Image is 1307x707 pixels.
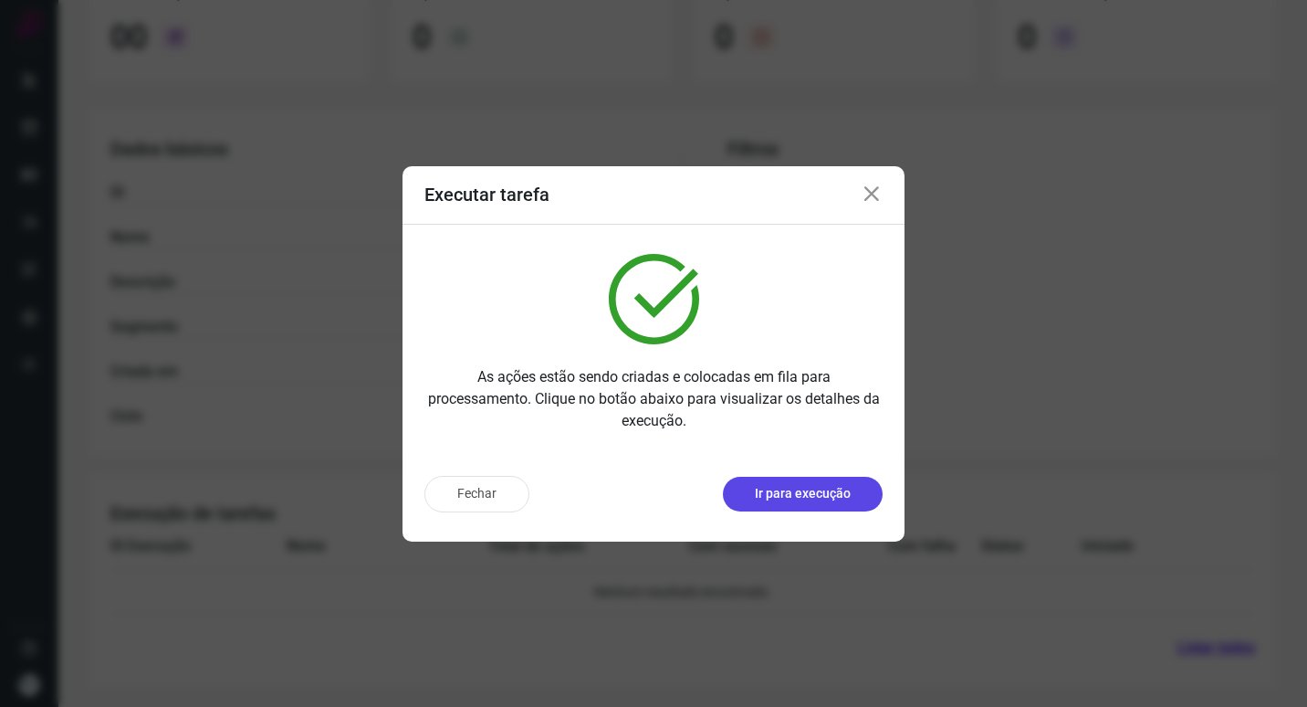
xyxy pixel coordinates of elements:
img: verified.svg [609,254,699,344]
p: Ir para execução [755,484,851,503]
button: Fechar [424,476,529,512]
p: As ações estão sendo criadas e colocadas em fila para processamento. Clique no botão abaixo para ... [424,366,883,432]
h3: Executar tarefa [424,184,549,206]
button: Ir para execução [723,477,883,512]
